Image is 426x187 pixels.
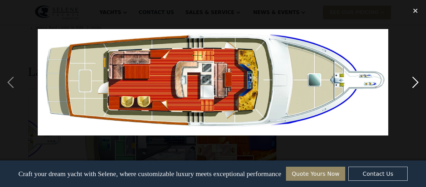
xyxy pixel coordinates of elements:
img: 6717e51a568b34f160a4ebc5_rendreing2.webp [38,29,388,136]
a: Contact Us [348,167,408,181]
div: close lightbox [405,4,426,17]
p: Craft your dream yacht with Selene, where customizable luxury meets exceptional performance [18,170,281,178]
a: Quote Yours Now [286,167,345,181]
div: next image [405,4,426,161]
